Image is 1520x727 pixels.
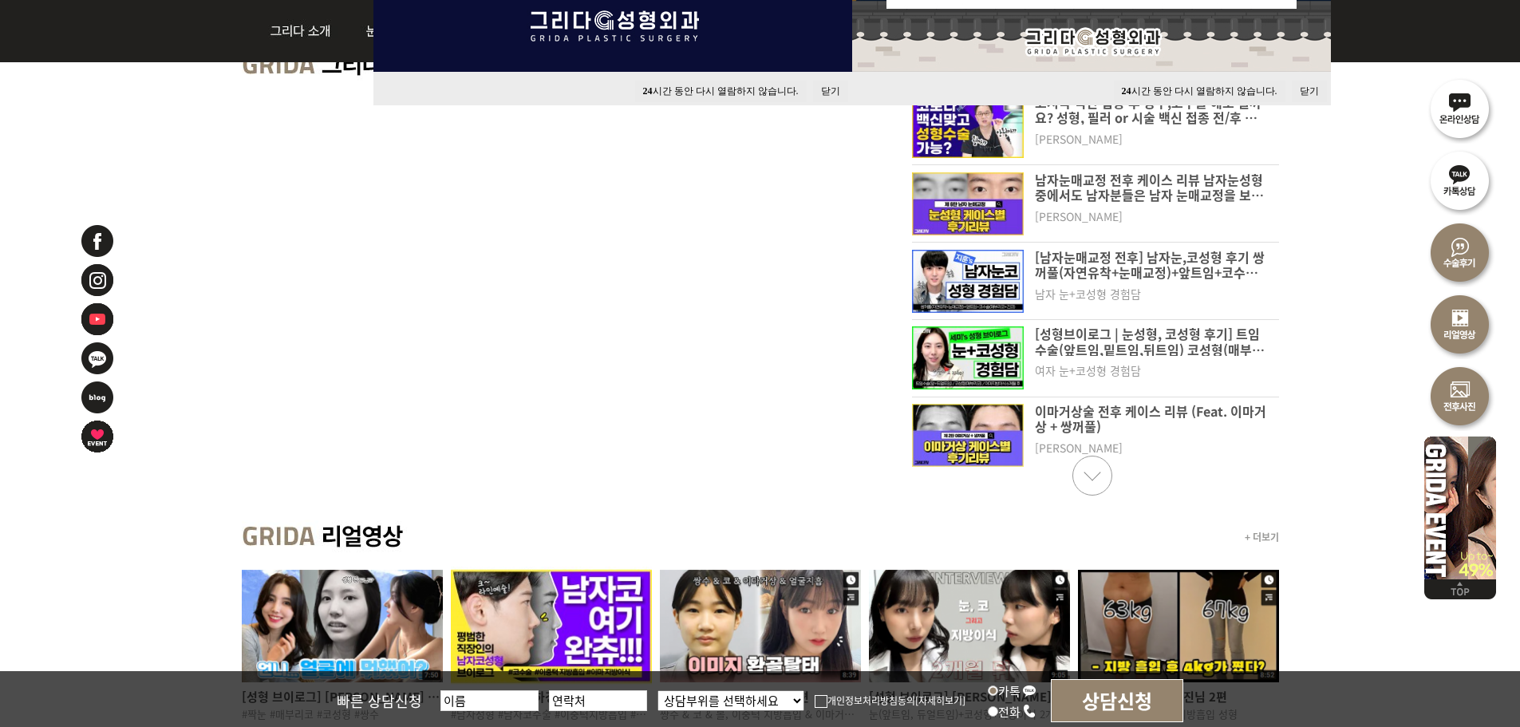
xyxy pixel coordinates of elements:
[1424,431,1496,579] img: 이벤트
[80,380,115,415] img: 네이버블로그
[1072,456,1112,496] li: Next slide
[242,567,443,721] a: [성형 브이로그] [PERSON_NAME] 1편 #짝눈 #매부리코 #코성형 #쌍수
[1424,215,1496,287] img: 수술후기
[1424,579,1496,599] img: 위로가기
[815,693,915,707] label: 개인정보처리방침동의
[869,567,1070,721] a: [성형 브이로그] [PERSON_NAME] 2편 눈(앞트임, 듀얼트임)+코성형+지방이식 2개월 차
[1424,144,1496,215] img: 카톡상담
[337,690,422,711] span: 빠른 상담신청
[1424,72,1496,144] img: 온라인상담
[988,703,1036,720] label: 전화
[1035,404,1268,433] p: 이마거상술 전후 케이스 리뷰 (Feat. 이마거상 + 쌍꺼풀)
[80,341,115,376] img: 카카오톡
[1035,441,1268,468] dt: [PERSON_NAME]
[1424,287,1496,359] img: 리얼영상
[242,95,904,468] iframe: YouTube video player
[1035,210,1268,236] dt: [PERSON_NAME]
[815,695,827,708] img: checkbox.png
[242,508,433,567] img: main_grida_realvideo_title.jpg
[643,85,653,97] strong: 24
[549,690,647,711] input: 연락처
[1245,530,1279,543] a: + 더보기
[1035,172,1268,202] p: 남자눈매교정 전후 케이스 리뷰 남자눈성형 중에서도 남자분들은 남자 눈매교정을 보통 하시는 경우는 다양하게 있는데요 눈뜨는 힘이 좀 부족하거나 눈꺼풀이 늘어나서 눈동자의 노출량이
[988,686,998,696] input: 카톡
[1114,81,1285,102] button: 24시간 동안 다시 열람하지 않습니다.
[1035,287,1268,314] dt: 남자 눈+코성형 경험담
[1078,567,1279,721] a: [성형 브이로그] 하은진님 2편 복부, 러브핸들, 허벅지지방흡입 성형
[451,567,652,721] a: [성형 브이로그] 하경동님 1편 #남자성형 #남자코수술 #이중턱지방흡입 #이마지방이식
[988,706,998,717] input: 전화
[80,223,115,259] img: 페이스북
[1035,326,1268,356] p: [성형브이로그 | 눈성형, 코성형 후기] 트임수술(앞트임,밑트임,뒤트임) 코성형(매부리코) 이마지방이식 6개월 후
[1122,85,1131,97] strong: 24
[915,693,965,707] a: [자세히보기]
[1292,81,1327,102] button: 닫기
[242,36,433,95] img: main_grida_tv_title.jpg
[1022,683,1036,697] img: kakao_icon.png
[80,263,115,298] img: 인스타그램
[1035,364,1268,390] dt: 여자 눈+코성형 경험담
[440,690,539,711] input: 이름
[1051,679,1183,722] input: 상담신청
[660,567,861,721] a: [성형 브이로그] 원선의님 1편 쌍수 & 코 & 볼, 이중턱 지방흡입 & 이마거상 & 실리프팅
[988,682,1036,699] label: 카톡
[1035,95,1268,124] p: 코시국 백신 접종 후 쌍수,코수술 해도 될까요? 성형, 필러 or 시술 백신 접종 전/후 가능한지 알려드립니다.
[635,81,807,102] button: 24시간 동안 다시 열람하지 않습니다.
[1035,132,1268,159] dt: [PERSON_NAME]
[813,81,848,102] button: 닫기
[1035,250,1268,279] p: [남자눈매교정 전후] 남자눈,코성형 후기 쌍꺼풀(자연유착+눈매교정)+앞트임+코수술(매부리코+긴코)+이마지방이식 3개월 후
[80,302,115,337] img: 유투브
[80,419,115,454] img: 이벤트
[1022,704,1036,718] img: call_icon.png
[1424,359,1496,431] img: 수술전후사진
